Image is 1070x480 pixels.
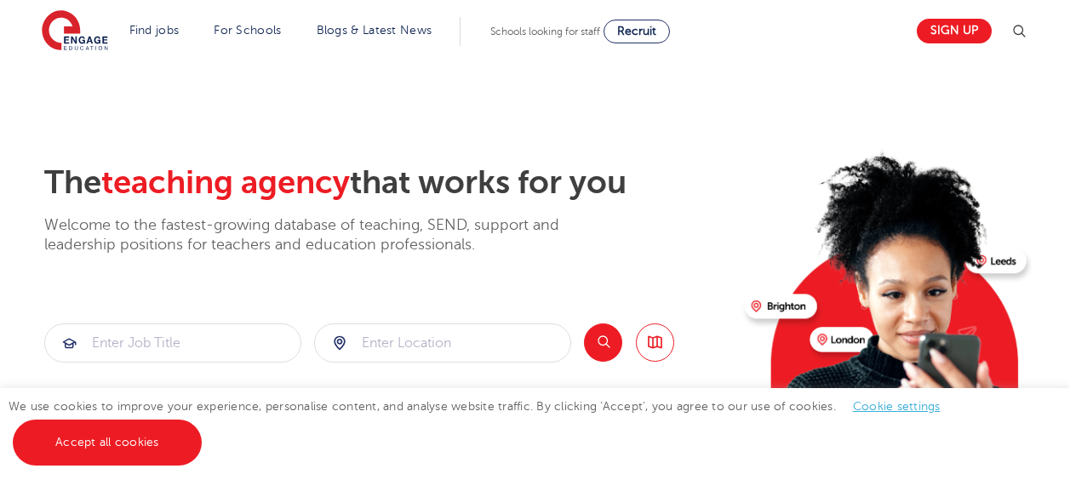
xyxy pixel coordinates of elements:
[44,163,731,203] h2: The that works for you
[917,19,992,43] a: Sign up
[314,323,571,363] div: Submit
[101,164,350,201] span: teaching agency
[45,324,300,362] input: Submit
[604,20,670,43] a: Recruit
[315,324,570,362] input: Submit
[490,26,600,37] span: Schools looking for staff
[617,25,656,37] span: Recruit
[9,400,958,449] span: We use cookies to improve your experience, personalise content, and analyse website traffic. By c...
[214,24,281,37] a: For Schools
[584,323,622,362] button: Search
[129,24,180,37] a: Find jobs
[44,215,606,255] p: Welcome to the fastest-growing database of teaching, SEND, support and leadership positions for t...
[42,10,108,53] img: Engage Education
[317,24,432,37] a: Blogs & Latest News
[13,420,202,466] a: Accept all cookies
[853,400,941,413] a: Cookie settings
[44,323,301,363] div: Submit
